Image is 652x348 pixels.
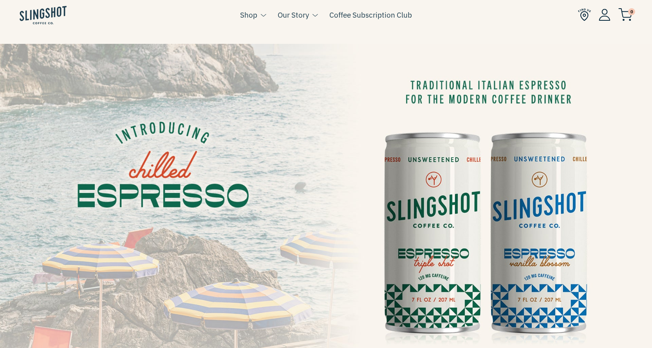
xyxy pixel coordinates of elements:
a: 0 [618,10,632,20]
a: Shop [240,9,257,21]
a: Our Story [278,9,309,21]
span: 0 [628,8,635,15]
img: cart [618,8,632,21]
a: Coffee Subscription Club [329,9,412,21]
img: Find Us [578,8,591,21]
img: Account [599,9,610,21]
